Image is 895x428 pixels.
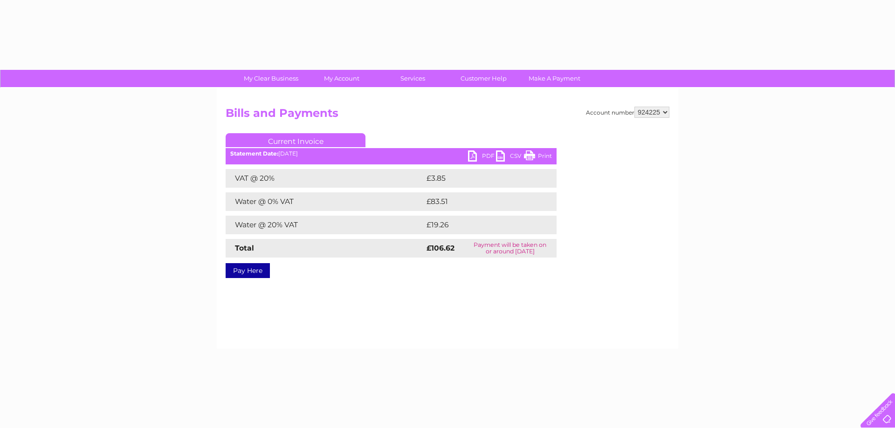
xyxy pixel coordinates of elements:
[235,244,254,252] strong: Total
[303,70,380,87] a: My Account
[226,150,557,157] div: [DATE]
[424,169,535,188] td: £3.85
[445,70,522,87] a: Customer Help
[226,133,365,147] a: Current Invoice
[586,107,669,118] div: Account number
[226,107,669,124] h2: Bills and Payments
[226,169,424,188] td: VAT @ 20%
[468,150,496,164] a: PDF
[374,70,451,87] a: Services
[233,70,310,87] a: My Clear Business
[424,216,537,234] td: £19.26
[524,150,552,164] a: Print
[226,192,424,211] td: Water @ 0% VAT
[230,150,278,157] b: Statement Date:
[427,244,454,252] strong: £106.62
[226,216,424,234] td: Water @ 20% VAT
[516,70,593,87] a: Make A Payment
[463,239,557,258] td: Payment will be taken on or around [DATE]
[226,263,270,278] a: Pay Here
[496,150,524,164] a: CSV
[424,192,537,211] td: £83.51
